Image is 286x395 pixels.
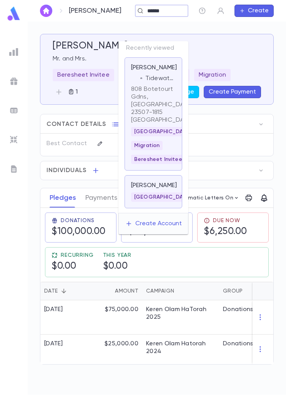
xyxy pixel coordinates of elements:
[44,306,63,313] div: [DATE]
[146,282,174,300] div: Campaign
[115,282,138,300] div: Amount
[92,282,142,300] div: Amount
[118,41,188,55] p: Recently viewed
[119,216,188,231] button: Create Account
[69,7,121,15] p: [PERSON_NAME]
[44,282,58,300] div: Date
[58,285,70,297] button: Sort
[131,156,185,162] span: Beresheet Invitee
[234,5,274,17] button: Create
[103,285,115,297] button: Sort
[52,261,76,272] h5: $0.00
[9,135,18,144] img: imports_grey.530a8a0e642e233f2baf0ef88e8c9fcb.svg
[194,69,230,81] div: Migration
[65,86,81,98] button: 1
[204,86,261,98] button: Create Payment
[142,282,219,300] div: Campaign
[243,285,255,297] button: Sort
[131,142,163,149] span: Migration
[103,261,128,272] h5: $0.00
[204,226,247,238] h5: $6,250.00
[92,335,142,372] div: $25,000.00
[223,340,254,348] div: Donations
[53,69,114,81] div: Beresheet Invitee
[9,77,18,86] img: campaigns_grey.99e729a5f7ee94e3726e6486bddda8f1.svg
[92,300,142,335] div: $75,000.00
[103,252,132,258] span: This Year
[9,164,18,174] img: letters_grey.7941b92b52307dd3b8a917253454ce1c.svg
[223,306,254,313] div: Donations
[47,167,86,174] span: Individuals
[53,40,128,52] h5: [PERSON_NAME]
[52,226,106,238] h5: $100,000.00
[47,121,106,128] span: Contact Details
[47,137,91,150] p: Best Contact
[85,188,117,208] button: Payments
[223,282,243,300] div: Group
[213,218,240,224] span: Due Now
[57,71,110,79] p: Beresheet Invitee
[6,6,22,21] img: logo
[146,306,215,321] div: Keren Olam HaTorah 2025
[61,218,95,224] span: Donations
[44,340,63,348] div: [DATE]
[131,129,194,135] span: [GEOGRAPHIC_DATA]
[9,47,18,57] img: reports_grey.c525e4749d1bce6a11f5fe2a8de1b229.svg
[131,182,177,189] p: [PERSON_NAME]
[53,55,261,63] p: Mr. and Mrs.
[9,106,18,115] img: batches_grey.339ca447c9d9533ef1741baa751efc33.svg
[74,88,78,96] p: 1
[166,192,243,203] button: Automatic Letters On
[131,64,177,72] p: [PERSON_NAME]
[174,285,186,297] button: Sort
[50,188,76,208] button: Pledges
[219,282,277,300] div: Group
[131,194,194,200] span: [GEOGRAPHIC_DATA]
[61,252,94,258] span: Recurring
[175,195,233,201] p: Automatic Letters On
[146,340,215,355] div: Keren Olam Hatorah 2024
[131,85,176,124] p: 808 Botetourt Gdns, [GEOGRAPHIC_DATA] 23507-1815 [GEOGRAPHIC_DATA]
[42,8,51,14] img: home_white.a664292cf8c1dea59945f0da9f25487c.svg
[40,282,92,300] div: Date
[145,75,176,82] p: Tidewater Jewish Foundation Inc.
[199,71,226,79] p: Migration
